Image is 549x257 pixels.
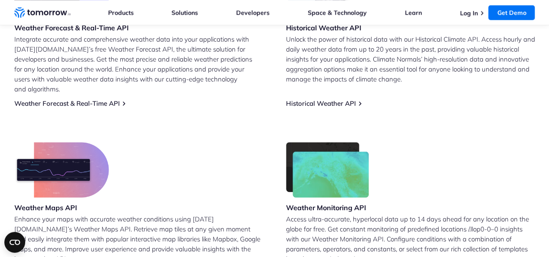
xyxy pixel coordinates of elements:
[14,23,129,33] h3: Weather Forecast & Real-Time API
[460,9,477,17] a: Log In
[286,203,369,212] h3: Weather Monitoring API
[236,9,270,16] a: Developers
[108,9,134,16] a: Products
[14,99,120,107] a: Weather Forecast & Real-Time API
[286,34,535,84] p: Unlock the power of historical data with our Historical Climate API. Access hourly and daily weat...
[488,5,535,20] a: Get Demo
[286,99,356,107] a: Historical Weather API
[286,23,362,33] h3: Historical Weather API
[308,9,367,16] a: Space & Technology
[405,9,422,16] a: Learn
[14,6,71,19] a: Home link
[171,9,198,16] a: Solutions
[14,203,109,212] h3: Weather Maps API
[14,34,263,94] p: Integrate accurate and comprehensive weather data into your applications with [DATE][DOMAIN_NAME]...
[4,232,25,253] button: Open CMP widget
